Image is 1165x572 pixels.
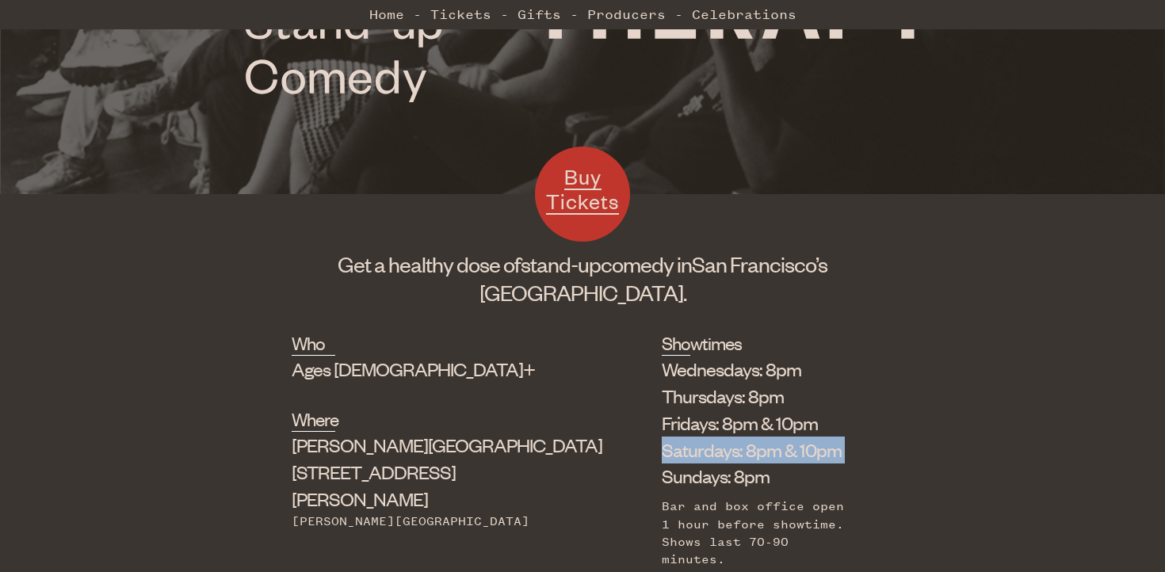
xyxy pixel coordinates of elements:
li: Sundays: 8pm [662,463,850,490]
li: Thursdays: 8pm [662,383,850,410]
h1: Get a healthy dose of comedy in [292,250,874,307]
span: stand-up [521,250,601,277]
span: Buy Tickets [546,163,619,215]
span: San Francisco’s [692,250,827,277]
h2: Where [292,406,335,432]
h2: Showtimes [662,330,690,356]
li: Wednesdays: 8pm [662,356,850,383]
li: Fridays: 8pm & 10pm [662,410,850,437]
a: Buy Tickets [535,147,630,242]
div: [STREET_ADDRESS][PERSON_NAME] [292,432,583,512]
div: Ages [DEMOGRAPHIC_DATA]+ [292,356,583,383]
span: [PERSON_NAME][GEOGRAPHIC_DATA] [292,433,602,456]
li: Saturdays: 8pm & 10pm [662,437,850,463]
h2: Who [292,330,335,356]
div: [PERSON_NAME][GEOGRAPHIC_DATA] [292,513,583,530]
span: [GEOGRAPHIC_DATA]. [479,279,686,306]
div: Bar and box office open 1 hour before showtime. Shows last 70-90 minutes. [662,498,850,569]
